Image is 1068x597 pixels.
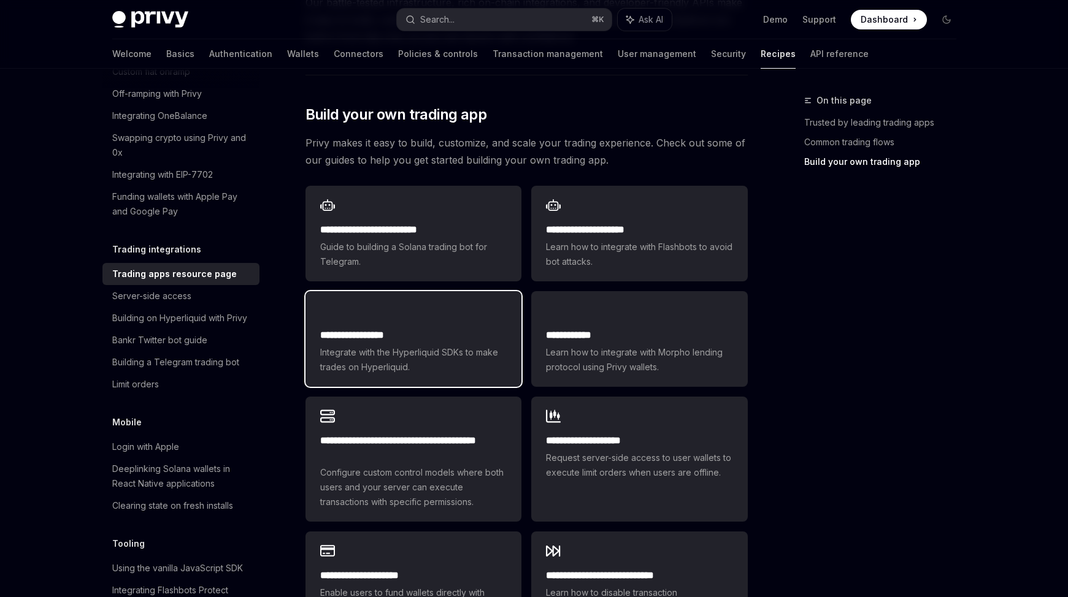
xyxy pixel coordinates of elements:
[320,465,507,509] span: Configure custom control models where both users and your server can execute transactions with sp...
[102,164,259,186] a: Integrating with EIP-7702
[102,127,259,164] a: Swapping crypto using Privy and 0x
[209,39,272,69] a: Authentication
[618,9,672,31] button: Ask AI
[305,134,748,169] span: Privy makes it easy to build, customize, and scale your trading experience. Check out some of our...
[493,39,603,69] a: Transaction management
[334,39,383,69] a: Connectors
[802,13,836,26] a: Support
[102,329,259,351] a: Bankr Twitter bot guide
[112,462,252,491] div: Deeplinking Solana wallets in React Native applications
[804,132,966,152] a: Common trading flows
[591,15,604,25] span: ⌘ K
[816,93,872,108] span: On this page
[112,333,207,348] div: Bankr Twitter bot guide
[102,263,259,285] a: Trading apps resource page
[851,10,927,29] a: Dashboard
[861,13,908,26] span: Dashboard
[112,536,145,551] h5: Tooling
[804,152,966,172] a: Build your own trading app
[639,13,663,26] span: Ask AI
[112,267,237,281] div: Trading apps resource page
[320,345,507,375] span: Integrate with the Hyperliquid SDKs to make trades on Hyperliquid.
[546,240,732,269] span: Learn how to integrate with Flashbots to avoid bot attacks.
[546,451,732,480] span: Request server-side access to user wallets to execute limit orders when users are offline.
[102,285,259,307] a: Server-side access
[112,167,213,182] div: Integrating with EIP-7702
[531,291,747,387] a: **** **** **Learn how to integrate with Morpho lending protocol using Privy wallets.
[102,458,259,495] a: Deeplinking Solana wallets in React Native applications
[112,108,207,123] div: Integrating OneBalance
[937,10,956,29] button: Toggle dark mode
[531,397,747,522] a: **** **** **** *****Request server-side access to user wallets to execute limit orders when users...
[804,113,966,132] a: Trusted by leading trading apps
[287,39,319,69] a: Wallets
[112,11,188,28] img: dark logo
[112,498,233,513] div: Clearing state on fresh installs
[112,311,247,325] div: Building on Hyperliquid with Privy
[112,189,252,219] div: Funding wallets with Apple Pay and Google Pay
[102,373,259,395] a: Limit orders
[810,39,869,69] a: API reference
[618,39,696,69] a: User management
[102,351,259,373] a: Building a Telegram trading bot
[398,39,478,69] a: Policies & controls
[711,39,746,69] a: Security
[112,289,191,303] div: Server-side access
[102,307,259,329] a: Building on Hyperliquid with Privy
[761,39,796,69] a: Recipes
[112,415,142,430] h5: Mobile
[102,186,259,222] a: Funding wallets with Apple Pay and Google Pay
[320,240,507,269] span: Guide to building a Solana trading bot for Telegram.
[102,495,259,517] a: Clearing state on fresh installs
[420,12,455,27] div: Search...
[112,39,152,69] a: Welcome
[305,291,521,387] a: **** **** **** **Integrate with the Hyperliquid SDKs to make trades on Hyperliquid.
[112,86,202,101] div: Off-ramping with Privy
[397,9,612,31] button: Search...⌘K
[112,377,159,392] div: Limit orders
[112,131,252,160] div: Swapping crypto using Privy and 0x
[112,561,243,576] div: Using the vanilla JavaScript SDK
[102,83,259,105] a: Off-ramping with Privy
[102,557,259,579] a: Using the vanilla JavaScript SDK
[112,242,201,257] h5: Trading integrations
[763,13,788,26] a: Demo
[102,436,259,458] a: Login with Apple
[166,39,194,69] a: Basics
[112,439,179,454] div: Login with Apple
[112,355,239,370] div: Building a Telegram trading bot
[305,105,486,124] span: Build your own trading app
[546,345,732,375] span: Learn how to integrate with Morpho lending protocol using Privy wallets.
[102,105,259,127] a: Integrating OneBalance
